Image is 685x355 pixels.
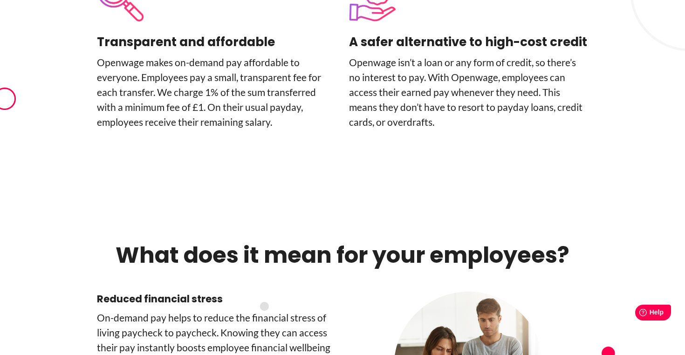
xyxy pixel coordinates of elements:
iframe: Help widget launcher [602,301,675,327]
h2: What does it mean for your employees? [97,241,588,269]
h4: A safer alternative to high-cost credit [349,33,588,51]
h4: Transparent and affordable [97,33,336,51]
p: Openwage isn’t a loan or any form of credit, so there’s no interest to pay. With Openwage, employ... [349,55,588,130]
h4: Reduced financial stress [97,292,336,307]
p: Openwage makes on-­demand pay affordable to everyone. Employees pay a small, transparent fee for ... [97,55,336,130]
